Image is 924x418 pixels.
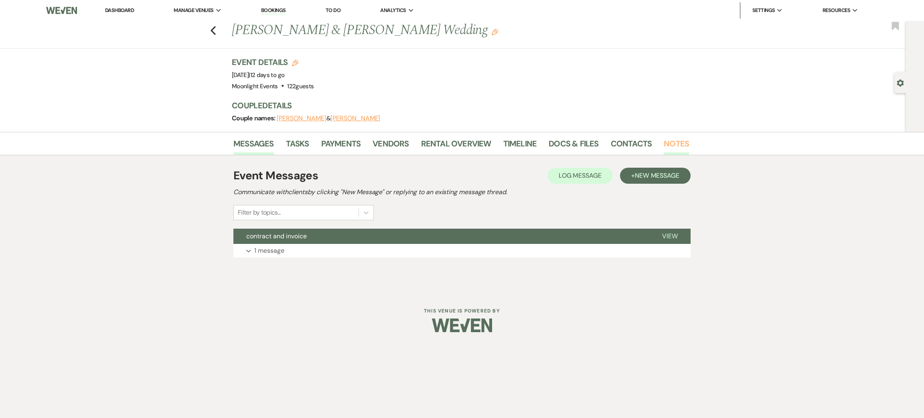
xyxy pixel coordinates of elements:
[330,115,380,122] button: [PERSON_NAME]
[232,21,591,40] h1: [PERSON_NAME] & [PERSON_NAME] Wedding
[233,137,274,155] a: Messages
[492,28,498,35] button: Edit
[503,137,537,155] a: Timeline
[649,229,691,244] button: View
[823,6,850,14] span: Resources
[46,2,77,19] img: Weven Logo
[249,71,284,79] span: |
[174,6,213,14] span: Manage Venues
[233,244,691,258] button: 1 message
[105,7,134,14] a: Dashboard
[261,7,286,14] a: Bookings
[380,6,406,14] span: Analytics
[432,311,492,339] img: Weven Logo
[620,168,691,184] button: +New Message
[662,232,678,240] span: View
[664,137,689,155] a: Notes
[254,246,284,256] p: 1 message
[547,168,613,184] button: Log Message
[559,171,602,180] span: Log Message
[287,82,314,90] span: 122 guests
[373,137,409,155] a: Vendors
[232,100,681,111] h3: Couple Details
[897,79,904,86] button: Open lead details
[238,208,281,217] div: Filter by topics...
[233,229,649,244] button: contract and invoice
[232,82,278,90] span: Moonlight Events
[277,114,380,122] span: &
[250,71,285,79] span: 12 days to go
[277,115,326,122] button: [PERSON_NAME]
[232,57,314,68] h3: Event Details
[246,232,307,240] span: contract and invoice
[233,167,318,184] h1: Event Messages
[752,6,775,14] span: Settings
[232,114,277,122] span: Couple names:
[232,71,284,79] span: [DATE]
[611,137,652,155] a: Contacts
[635,171,679,180] span: New Message
[326,7,340,14] a: To Do
[286,137,309,155] a: Tasks
[421,137,491,155] a: Rental Overview
[321,137,361,155] a: Payments
[549,137,598,155] a: Docs & Files
[233,187,691,197] h2: Communicate with clients by clicking "New Message" or replying to an existing message thread.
